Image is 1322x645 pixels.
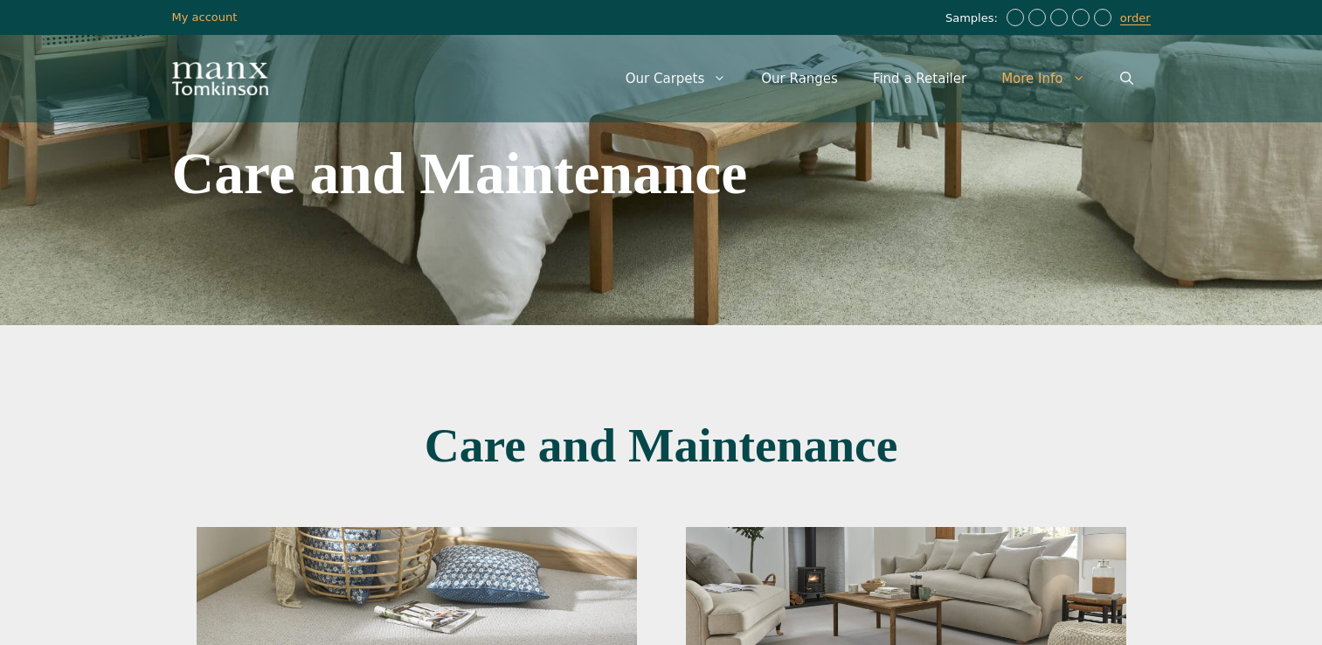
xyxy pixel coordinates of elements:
[744,52,855,105] a: Our Ranges
[172,62,268,95] img: Manx Tomkinson
[172,10,238,24] a: My account
[984,52,1102,105] a: More Info
[172,421,1151,470] h1: Care and Maintenance
[1103,52,1151,105] a: Open Search Bar
[608,52,744,105] a: Our Carpets
[945,11,1002,26] span: Samples:
[172,144,859,204] h2: Care and Maintenance
[1120,11,1151,25] a: order
[855,52,984,105] a: Find a Retailer
[608,52,1151,105] nav: Primary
